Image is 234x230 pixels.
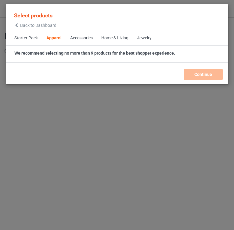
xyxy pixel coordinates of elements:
span: Select products [14,12,52,19]
div: Accessories [70,35,93,41]
span: Back to Dashboard [20,23,56,28]
strong: We recommend selecting no more than 9 products for the best shopper experience. [14,51,175,56]
span: Starter Pack [10,31,42,45]
div: Home & Living [101,35,128,41]
div: Apparel [46,35,62,41]
div: Jewelry [137,35,152,41]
